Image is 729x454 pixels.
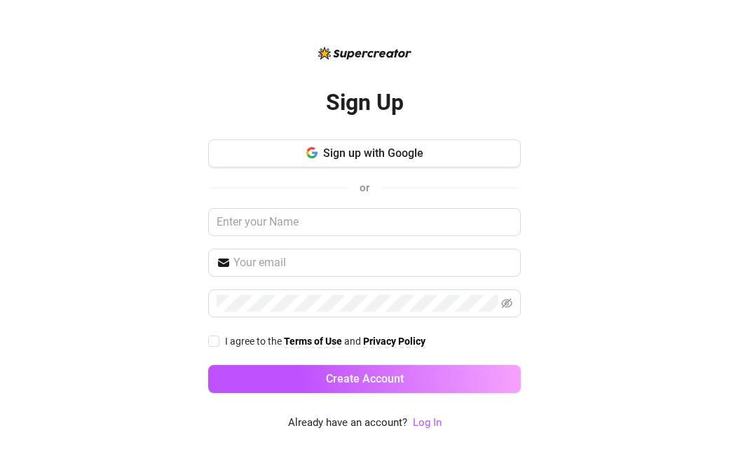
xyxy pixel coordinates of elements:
[284,336,342,347] strong: Terms of Use
[208,365,521,393] button: Create Account
[360,181,369,194] span: or
[208,208,521,236] input: Enter your Name
[225,336,284,347] span: I agree to the
[284,336,342,348] a: Terms of Use
[501,298,512,309] span: eye-invisible
[344,336,363,347] span: and
[208,139,521,167] button: Sign up with Google
[326,88,404,117] h2: Sign Up
[363,336,425,348] a: Privacy Policy
[326,372,404,385] span: Create Account
[323,146,423,160] span: Sign up with Google
[413,416,442,429] a: Log In
[413,415,442,432] a: Log In
[233,254,512,271] input: Your email
[318,47,411,60] img: logo-BBDzfeDw.svg
[288,415,407,432] span: Already have an account?
[363,336,425,347] strong: Privacy Policy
